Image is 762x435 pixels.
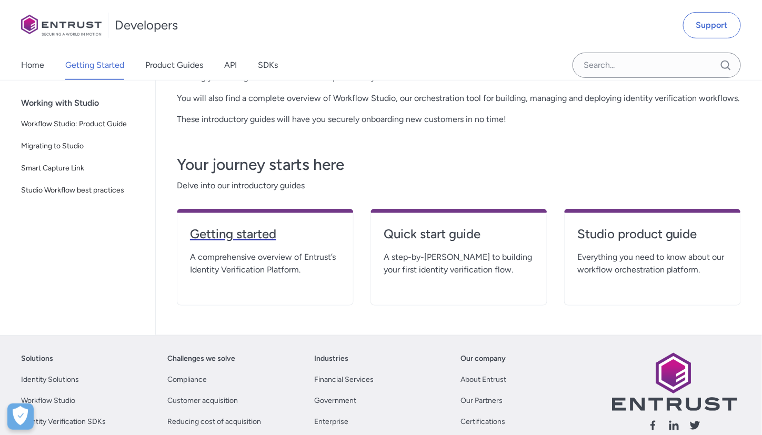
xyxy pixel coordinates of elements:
span: A step-by-[PERSON_NAME] to building your first identity verification flow. [384,251,534,276]
h1: Developers [115,17,178,34]
span: Studio Workflow best practices [21,184,143,197]
a: Reducing cost of acquisition [167,416,261,428]
span: Smart Capture Link [21,162,143,175]
a: Migrating to Studio [17,136,147,157]
a: Identity Verification SDKs [21,416,106,428]
h4: Quick start guide [384,226,534,242]
span: A comprehensive overview of Entrust’s Identity Verification Platform. [190,251,340,276]
h4: Getting started [190,226,340,242]
a: Customer acquisition [167,394,238,407]
a: Certifications [460,416,505,428]
a: SDKs [258,50,278,80]
svg: Follow us linkedin [668,419,680,432]
a: Workflow Studio [21,394,75,407]
a: Studio Workflow best practices [17,180,147,201]
span: Workflow Studio: Product Guide [21,118,143,130]
a: About Entrust [460,373,506,386]
a: Industries [314,352,348,365]
a: Identity Solutions [21,373,79,386]
a: Support [683,12,741,38]
h3: Your journey starts here [177,154,741,175]
p: You will also find a complete overview of Workflow Studio, our orchestration tool for building, m... [177,92,741,105]
a: Compliance [167,373,207,386]
div: Cookie Preferences [7,403,34,430]
svg: Follow us facebook [647,419,659,432]
a: Studio product guide [577,226,728,251]
a: Financial Services [314,373,374,386]
a: Government [314,394,356,407]
a: Challenges we solve [167,352,235,365]
input: Onfido search input field [573,53,741,78]
a: Workflow Studio: Product Guide [17,114,147,135]
a: Smart Capture Link [17,158,147,179]
a: Our Partners [460,394,503,407]
a: Product Guides [145,50,203,80]
span: Everything you need to know about our workflow orchestration platform. [577,251,728,276]
a: Home [21,50,44,80]
button: Open Preferences [7,403,34,430]
svg: Follow us X (Twitter) [689,419,701,432]
div: Working with Studio [21,93,151,114]
img: Onfido Logo [21,15,102,36]
span: Migrating to Studio [21,140,143,153]
a: Quick start guide [384,226,534,251]
p: These introductory guides will have you securely onboarding new customers in no time! [177,113,741,126]
img: Entrust logo [611,352,737,411]
a: Solutions [21,352,53,365]
span: Delve into our introductory guides [177,179,741,192]
h4: Studio product guide [577,226,728,242]
a: Our company [460,352,506,365]
a: Getting started [190,226,340,251]
a: Enterprise [314,416,348,428]
a: API [224,50,237,80]
a: Getting Started [65,50,124,80]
